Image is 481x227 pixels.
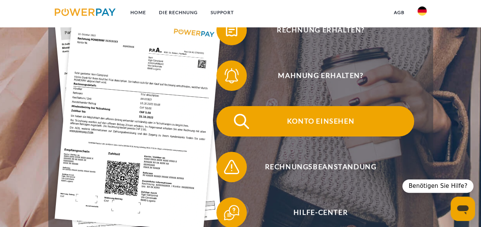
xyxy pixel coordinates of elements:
[222,66,241,85] img: qb_bell.svg
[227,60,414,91] span: Mahnung erhalten?
[387,6,411,19] a: agb
[227,106,414,137] span: Konto einsehen
[55,8,116,16] img: logo-powerpay.svg
[216,15,414,45] button: Rechnung erhalten?
[227,152,414,182] span: Rechnungsbeanstandung
[418,6,427,16] img: de
[124,6,152,19] a: Home
[227,15,414,45] span: Rechnung erhalten?
[222,21,241,40] img: qb_bill.svg
[222,203,241,222] img: qb_help.svg
[216,152,414,182] button: Rechnungsbeanstandung
[222,157,241,176] img: qb_warning.svg
[451,197,475,221] iframe: Schaltfläche zum Öffnen des Messaging-Fensters; Konversation läuft
[204,6,240,19] a: SUPPORT
[152,6,204,19] a: DIE RECHNUNG
[402,179,473,193] div: Benötigen Sie Hilfe?
[216,60,414,91] button: Mahnung erhalten?
[232,112,251,131] img: qb_search.svg
[216,106,414,137] button: Konto einsehen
